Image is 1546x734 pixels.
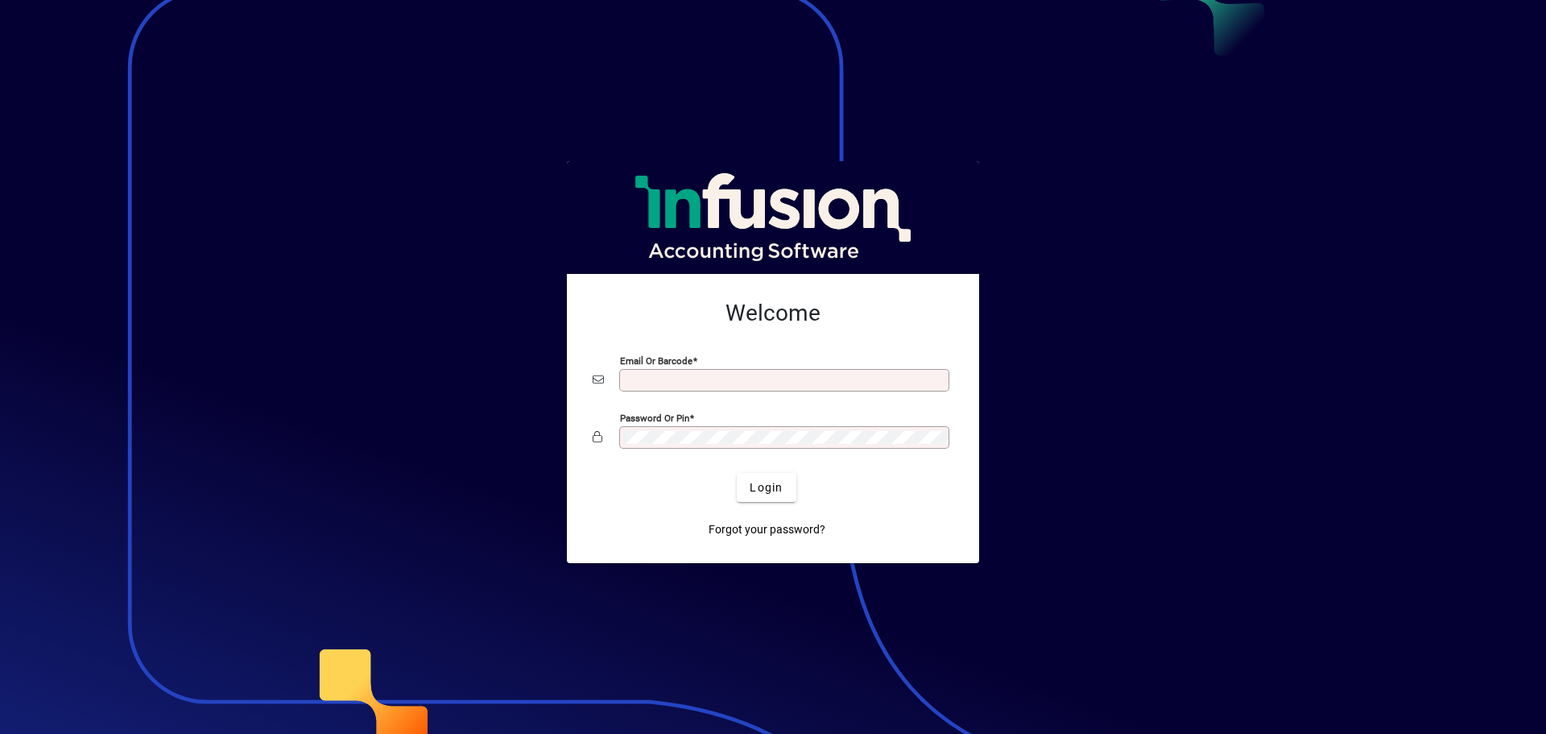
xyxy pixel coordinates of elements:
[593,300,953,327] h2: Welcome
[750,479,783,496] span: Login
[737,473,796,502] button: Login
[620,413,689,424] mat-label: Password or Pin
[709,521,825,538] span: Forgot your password?
[620,355,692,367] mat-label: Email or Barcode
[702,515,832,544] a: Forgot your password?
